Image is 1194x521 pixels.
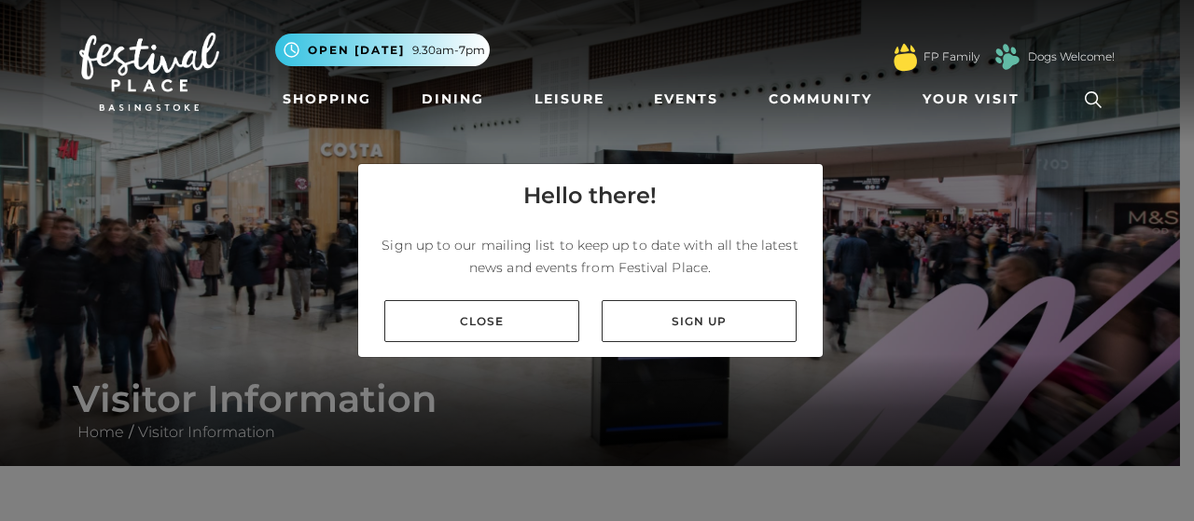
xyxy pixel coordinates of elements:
a: FP Family [923,48,979,65]
button: Open [DATE] 9.30am-7pm [275,34,490,66]
a: Sign up [602,300,797,342]
span: 9.30am-7pm [412,42,485,59]
img: Festival Place Logo [79,33,219,111]
h4: Hello there! [523,179,657,213]
a: Close [384,300,579,342]
a: Shopping [275,82,379,117]
a: Dining [414,82,492,117]
a: Community [761,82,880,117]
a: Events [646,82,726,117]
a: Leisure [527,82,612,117]
p: Sign up to our mailing list to keep up to date with all the latest news and events from Festival ... [373,234,808,279]
a: Your Visit [915,82,1036,117]
span: Your Visit [923,89,1020,109]
a: Dogs Welcome! [1028,48,1115,65]
span: Open [DATE] [308,42,405,59]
